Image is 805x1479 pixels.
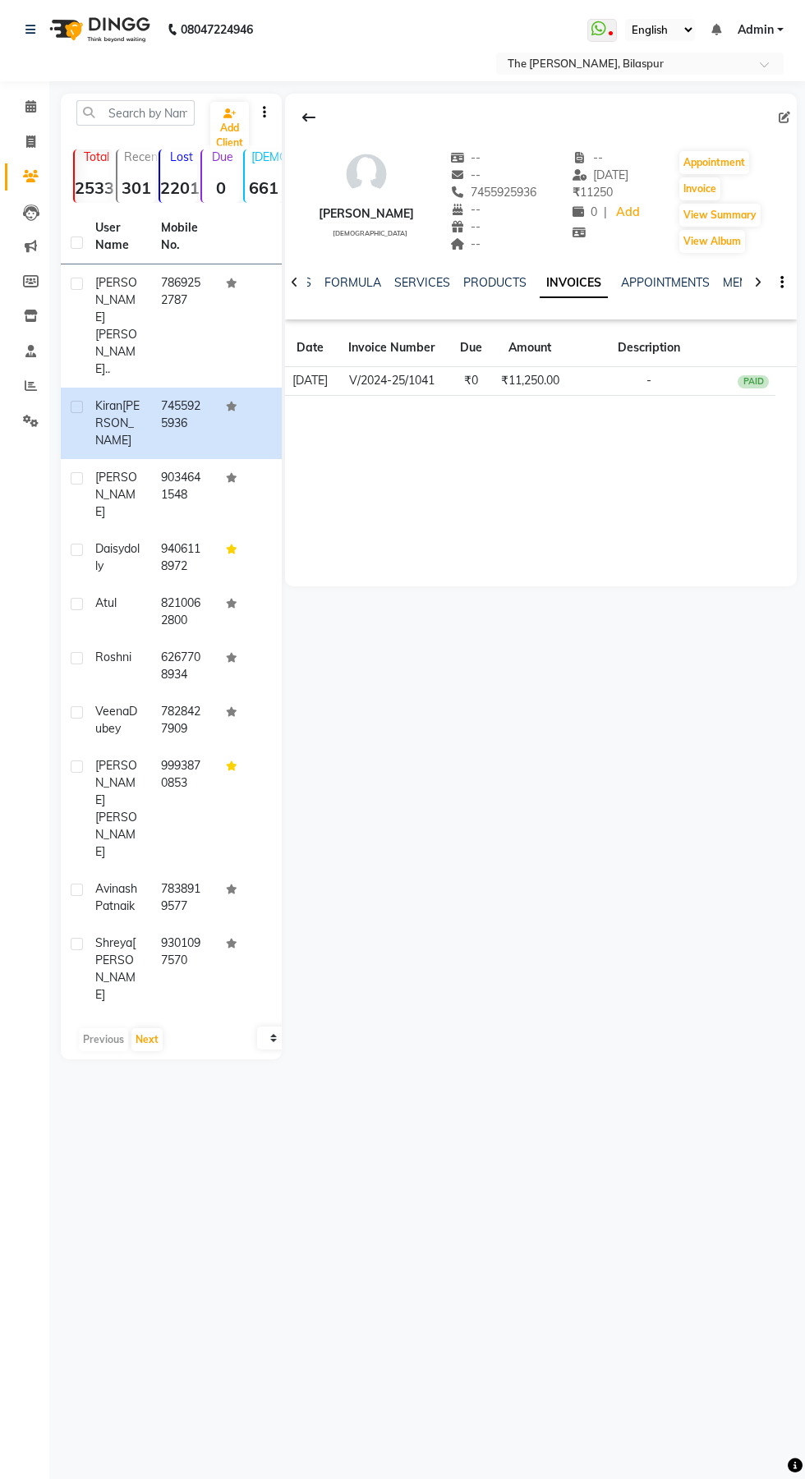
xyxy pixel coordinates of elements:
strong: 0 [202,177,240,198]
span: | [604,204,607,221]
p: Recent [124,149,155,164]
th: Amount [494,329,568,367]
span: Avinash [95,881,137,896]
span: [PERSON_NAME].. [95,327,137,376]
span: -- [450,237,481,251]
button: View Album [679,230,745,253]
button: Invoice [679,177,720,200]
span: [DEMOGRAPHIC_DATA] [333,229,407,237]
td: 9993870853 [151,747,217,870]
div: Back to Client [292,102,326,133]
td: 7828427909 [151,693,217,747]
a: FORMULA [324,275,381,290]
td: 6267708934 [151,639,217,693]
a: Add Client [210,102,249,154]
td: ₹11,250.00 [494,367,568,396]
b: 08047224946 [181,7,253,53]
button: View Summary [679,204,761,227]
span: [PERSON_NAME] [95,810,137,859]
a: MEMBERSHIP [723,275,799,290]
span: 11250 [573,185,613,200]
td: 8210062800 [151,585,217,639]
th: Due [448,329,494,367]
div: PAID [738,375,769,388]
td: 7455925936 [151,388,217,459]
span: [PERSON_NAME] [95,398,140,448]
strong: 301 [117,177,155,198]
td: 9034641548 [151,459,217,531]
span: [DATE] [573,168,629,182]
th: Invoice Number [335,329,448,367]
strong: 2533 [75,177,113,198]
span: -- [450,202,481,217]
span: Veena [95,704,129,719]
span: 7455925936 [450,185,537,200]
th: User Name [85,209,151,264]
a: APPOINTMENTS [621,275,710,290]
div: [PERSON_NAME] [319,205,414,223]
td: V/2024-25/1041 [335,367,448,396]
p: Lost [167,149,198,164]
a: INVOICES [540,269,608,298]
strong: 2201 [160,177,198,198]
span: 0 [573,204,597,219]
strong: 661 [245,177,283,198]
p: Total [81,149,113,164]
span: -- [450,150,481,165]
a: Add [614,201,642,224]
span: Roshni [95,650,131,664]
p: [DEMOGRAPHIC_DATA] [251,149,283,164]
span: Atul [95,595,117,610]
span: -- [573,150,604,165]
img: avatar [342,149,391,199]
td: 7869252787 [151,264,217,388]
span: ₹ [573,185,580,200]
span: Daisy [95,541,124,556]
td: [DATE] [285,367,335,396]
td: 7838919577 [151,870,217,925]
td: 9406118972 [151,531,217,585]
span: Admin [738,21,774,39]
th: Mobile No. [151,209,217,264]
span: [PERSON_NAME] [95,470,137,519]
span: Shreya [95,935,132,950]
td: 9301097570 [151,925,217,1013]
span: Patnaik [95,898,135,913]
img: logo [42,7,154,53]
span: - [646,373,651,388]
button: Next [131,1028,163,1051]
span: -- [450,168,481,182]
a: SERVICES [394,275,450,290]
td: ₹0 [448,367,494,396]
span: [PERSON_NAME] [95,275,137,324]
span: Kiran [95,398,122,413]
span: -- [450,219,481,234]
input: Search by Name/Mobile/Email/Code [76,100,195,126]
th: Date [285,329,335,367]
a: PRODUCTS [463,275,527,290]
th: Description [567,329,731,367]
span: [PERSON_NAME] [95,758,137,807]
p: Due [205,149,240,164]
button: Appointment [679,151,749,174]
